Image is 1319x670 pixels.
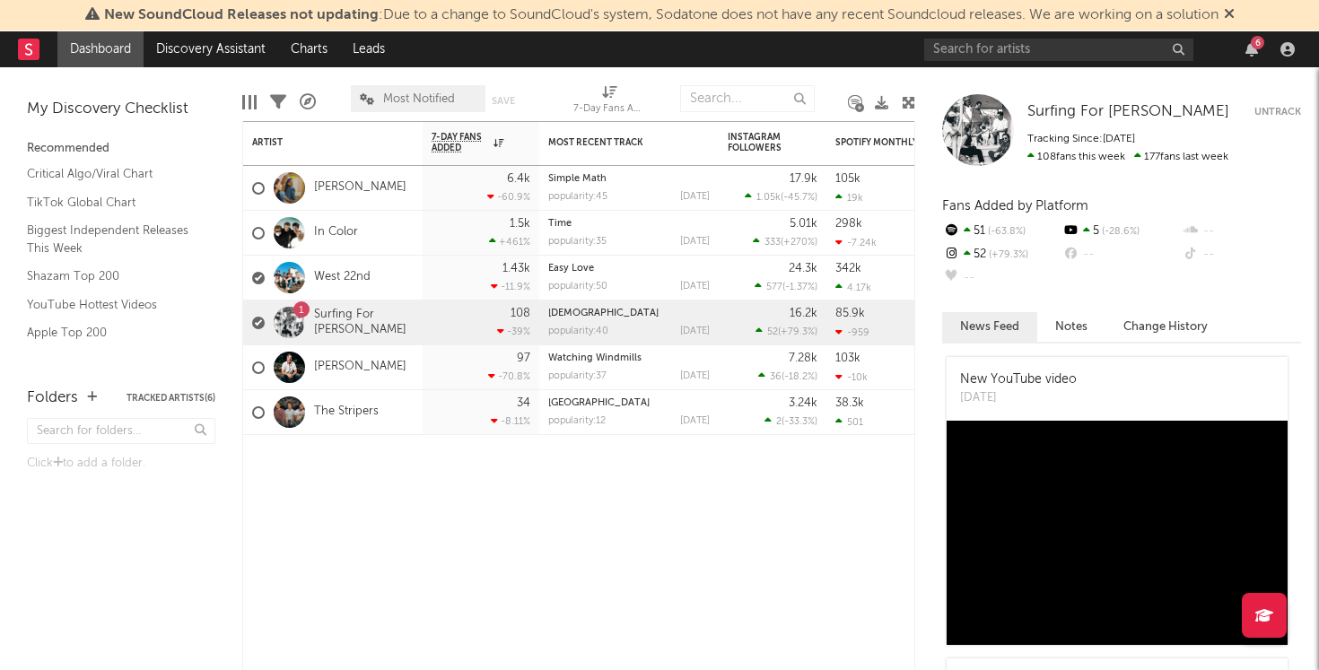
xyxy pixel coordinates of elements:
[784,417,815,427] span: -33.3 %
[573,99,645,120] div: 7-Day Fans Added (7-Day Fans Added)
[764,415,817,427] div: ( )
[790,218,817,230] div: 5.01k
[548,174,607,184] a: Simple Math
[340,31,397,67] a: Leads
[1037,312,1105,342] button: Notes
[835,237,877,248] div: -7.24k
[548,192,607,202] div: popularity: 45
[517,397,530,409] div: 34
[27,266,197,286] a: Shazam Top 200
[27,99,215,120] div: My Discovery Checklist
[548,282,607,291] div: popularity: 50
[548,237,607,247] div: popularity: 35
[1182,243,1301,266] div: --
[548,264,710,274] div: Easy Love
[1027,103,1229,121] a: Surfing For [PERSON_NAME]
[314,270,371,285] a: West 22nd
[776,417,782,427] span: 2
[986,250,1028,260] span: +79.3 %
[835,352,860,364] div: 103k
[789,263,817,274] div: 24.3k
[314,360,406,375] a: [PERSON_NAME]
[1061,220,1181,243] div: 5
[27,164,197,184] a: Critical Algo/Viral Chart
[781,327,815,337] span: +79.3 %
[548,309,710,318] div: Goddess
[27,352,197,371] a: Spotify Track Velocity Chart
[835,218,862,230] div: 298k
[785,283,815,292] span: -1.37 %
[680,282,710,291] div: [DATE]
[314,405,379,420] a: The Stripers
[548,398,650,408] a: [GEOGRAPHIC_DATA]
[1061,243,1181,266] div: --
[783,238,815,248] span: +270 %
[314,308,414,338] a: Surfing For [PERSON_NAME]
[835,397,864,409] div: 38.3k
[835,308,865,319] div: 85.9k
[491,281,530,292] div: -11.9 %
[27,295,197,315] a: YouTube Hottest Videos
[1027,152,1228,162] span: 177 fans last week
[942,266,1061,290] div: --
[548,137,683,148] div: Most Recent Track
[835,173,860,185] div: 105k
[835,416,863,428] div: 501
[242,76,257,128] div: Edit Columns
[252,137,387,148] div: Artist
[278,31,340,67] a: Charts
[680,326,710,336] div: [DATE]
[127,394,215,403] button: Tracked Artists(6)
[790,173,817,185] div: 17.9k
[835,137,970,148] div: Spotify Monthly Listeners
[548,264,594,274] a: Easy Love
[502,263,530,274] div: 1.43k
[27,221,197,257] a: Biggest Independent Releases This Week
[489,236,530,248] div: +461 %
[144,31,278,67] a: Discovery Assistant
[680,85,815,112] input: Search...
[758,370,817,382] div: ( )
[517,352,530,364] div: 97
[27,387,78,409] div: Folders
[548,371,607,381] div: popularity: 37
[314,225,358,240] a: In Color
[680,192,710,202] div: [DATE]
[548,219,710,229] div: Time
[942,243,1061,266] div: 52
[1224,8,1235,22] span: Dismiss
[756,193,781,203] span: 1.05k
[1254,103,1301,121] button: Untrack
[573,76,645,128] div: 7-Day Fans Added (7-Day Fans Added)
[1027,152,1125,162] span: 108 fans this week
[764,238,781,248] span: 333
[790,308,817,319] div: 16.2k
[548,326,608,336] div: popularity: 40
[511,308,530,319] div: 108
[510,218,530,230] div: 1.5k
[766,283,782,292] span: 577
[835,282,871,293] div: 4.17k
[942,199,1088,213] span: Fans Added by Platform
[548,219,572,229] a: Time
[497,326,530,337] div: -39 %
[548,398,710,408] div: Summer Street
[835,263,861,274] div: 342k
[753,236,817,248] div: ( )
[783,193,815,203] span: -45.7 %
[27,138,215,160] div: Recommended
[942,312,1037,342] button: News Feed
[680,371,710,381] div: [DATE]
[104,8,379,22] span: New SoundCloud Releases not updating
[27,193,197,213] a: TikTok Global Chart
[924,39,1193,61] input: Search for artists
[942,220,1061,243] div: 51
[835,371,868,383] div: -10k
[728,132,791,153] div: Instagram Followers
[1099,227,1140,237] span: -28.6 %
[27,323,197,343] a: Apple Top 200
[314,180,406,196] a: [PERSON_NAME]
[507,173,530,185] div: 6.4k
[432,132,489,153] span: 7-Day Fans Added
[488,370,530,382] div: -70.8 %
